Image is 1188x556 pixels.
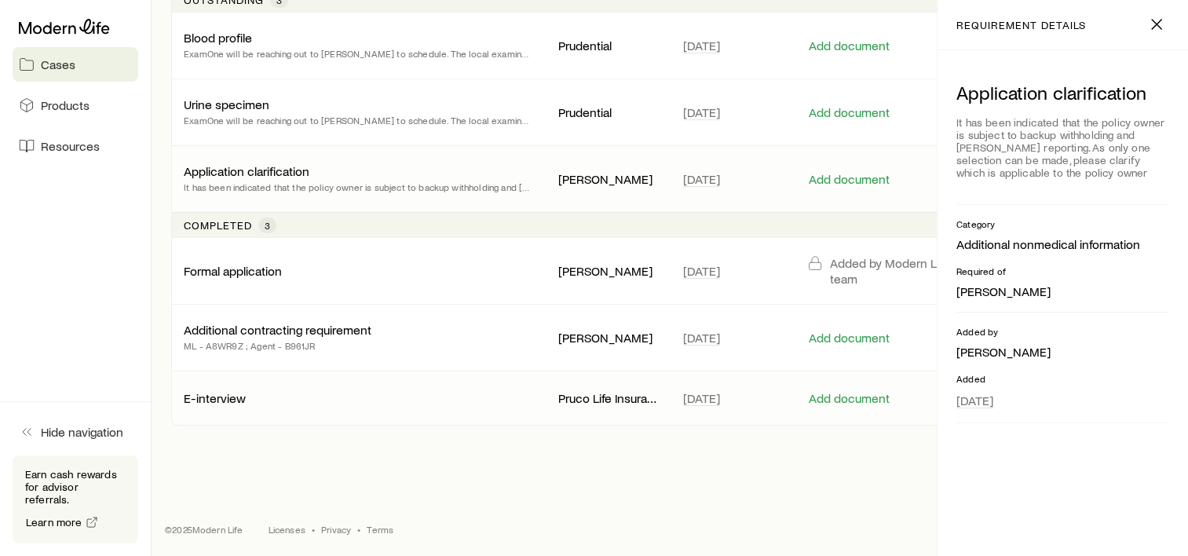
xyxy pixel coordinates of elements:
[683,104,720,120] span: [DATE]
[13,47,138,82] a: Cases
[956,19,1086,31] p: requirement details
[683,390,720,406] span: [DATE]
[357,523,360,536] span: •
[807,105,890,120] button: Add document
[683,38,720,53] span: [DATE]
[41,424,123,440] span: Hide navigation
[829,255,969,287] p: Added by Modern Life team
[558,171,658,187] p: [PERSON_NAME]
[956,283,1169,299] p: [PERSON_NAME]
[956,82,1169,104] p: Application clarification
[956,325,1169,338] p: Added by
[13,415,138,449] button: Hide navigation
[184,263,282,279] p: Formal application
[184,338,371,353] p: ML - A8WR9Z ; Agent - B961JR
[956,265,1169,277] p: Required of
[956,344,1169,360] p: [PERSON_NAME]
[184,390,246,406] p: E-interview
[13,129,138,163] a: Resources
[41,97,90,113] span: Products
[13,88,138,123] a: Products
[269,523,305,536] a: Licenses
[41,57,75,72] span: Cases
[956,372,1169,385] p: Added
[312,523,315,536] span: •
[807,38,890,53] button: Add document
[558,390,658,406] p: Pruco Life Insurance Company
[807,172,890,187] button: Add document
[956,218,1169,230] p: Category
[558,104,658,120] p: Prudential
[184,163,309,179] p: Application clarification
[184,219,252,232] p: Completed
[558,263,658,279] p: [PERSON_NAME]
[683,263,720,279] span: [DATE]
[184,30,252,46] p: Blood profile
[184,97,269,112] p: Urine specimen
[367,523,393,536] a: Terms
[321,523,351,536] a: Privacy
[683,171,720,187] span: [DATE]
[184,112,533,128] p: ExamOne will be reaching out to [PERSON_NAME] to schedule. The local examiner's number is 402.895...
[13,455,138,543] div: Earn cash rewards for advisor referrals.Learn more
[184,179,533,195] p: It has been indicated that the policy owner is subject to backup withholding and [PERSON_NAME] re...
[683,330,720,346] span: [DATE]
[807,331,890,346] button: Add document
[558,38,658,53] p: Prudential
[956,393,993,408] span: [DATE]
[26,517,82,528] span: Learn more
[184,322,371,338] p: Additional contracting requirement
[558,330,658,346] p: [PERSON_NAME]
[807,391,890,406] button: Add document
[25,468,126,506] p: Earn cash rewards for advisor referrals.
[265,219,270,232] span: 3
[956,110,1169,185] div: It has been indicated that the policy owner is subject to backup withholding and [PERSON_NAME] re...
[184,46,533,61] p: ExamOne will be reaching out to [PERSON_NAME] to schedule. The local examiner's number is 402.895...
[41,138,100,154] span: Resources
[956,236,1169,252] p: Additional nonmedical information
[165,523,243,536] p: © 2025 Modern Life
